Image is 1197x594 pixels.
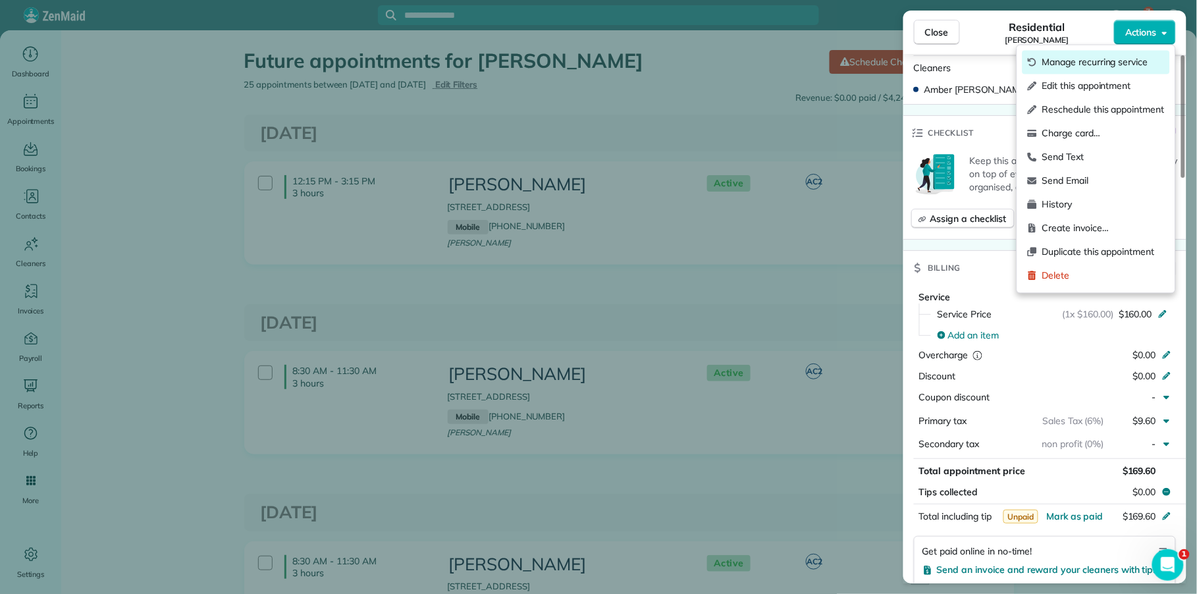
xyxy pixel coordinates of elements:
[922,545,1032,558] span: Get paid online in no-time!
[930,212,1006,225] span: Assign a checklist
[1152,549,1184,581] iframe: Intercom live chat
[1133,415,1156,427] span: $9.60
[914,483,1176,501] button: Tips collected$0.00
[1133,349,1156,361] span: $0.00
[925,26,949,39] span: Close
[1125,26,1157,39] span: Actions
[1042,175,1165,188] span: Send Email
[928,261,961,275] span: Billing
[1119,308,1152,321] span: $160.00
[919,348,1033,362] div: Overcharge
[1009,19,1065,35] span: Residential
[938,308,992,321] span: Service Price
[914,20,960,45] button: Close
[919,291,951,303] span: Service
[928,126,974,140] span: Checklist
[919,510,992,522] span: Total including tip
[930,304,1176,325] button: Service Price(1x $160.00)$160.00
[1123,510,1156,522] span: $169.60
[1042,56,1165,69] span: Manage recurring service
[1043,415,1104,427] span: Sales Tax (6%)
[919,391,990,403] span: Coupon discount
[919,415,967,427] span: Primary tax
[1133,370,1156,382] span: $0.00
[1063,308,1114,321] span: (1x $160.00)
[1133,485,1156,499] span: $0.00
[1046,510,1104,523] button: Mark as paid
[1042,246,1165,259] span: Duplicate this appointment
[1152,438,1156,450] span: -
[919,438,980,450] span: Secondary tax
[919,465,1025,477] span: Total appointment price
[1003,510,1039,524] span: Unpaid
[1042,269,1165,283] span: Delete
[1042,80,1165,93] span: Edit this appointment
[1152,391,1156,403] span: -
[937,564,1158,576] span: Send an invoice and reward your cleaners with tips
[1042,151,1165,164] span: Send Text
[1046,510,1104,522] span: Mark as paid
[948,329,999,342] span: Add an item
[919,370,956,382] span: Discount
[1042,103,1165,117] span: Reschedule this appointment
[970,154,1179,194] p: Keep this appointment up to your standards. Stay on top of every detail, keep your cleaners organ...
[1005,35,1069,45] span: [PERSON_NAME]
[1123,465,1156,477] span: $169.60
[914,62,951,74] span: Cleaners
[1042,438,1104,450] span: non profit (0%)
[919,485,978,499] span: Tips collected
[924,83,1028,96] span: Amber [PERSON_NAME]
[930,325,1176,346] button: Add an item
[1042,222,1165,235] span: Create invoice…
[1042,198,1165,211] span: History
[1042,127,1165,140] span: Charge card…
[1179,549,1190,560] span: 1
[911,209,1015,229] button: Assign a checklist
